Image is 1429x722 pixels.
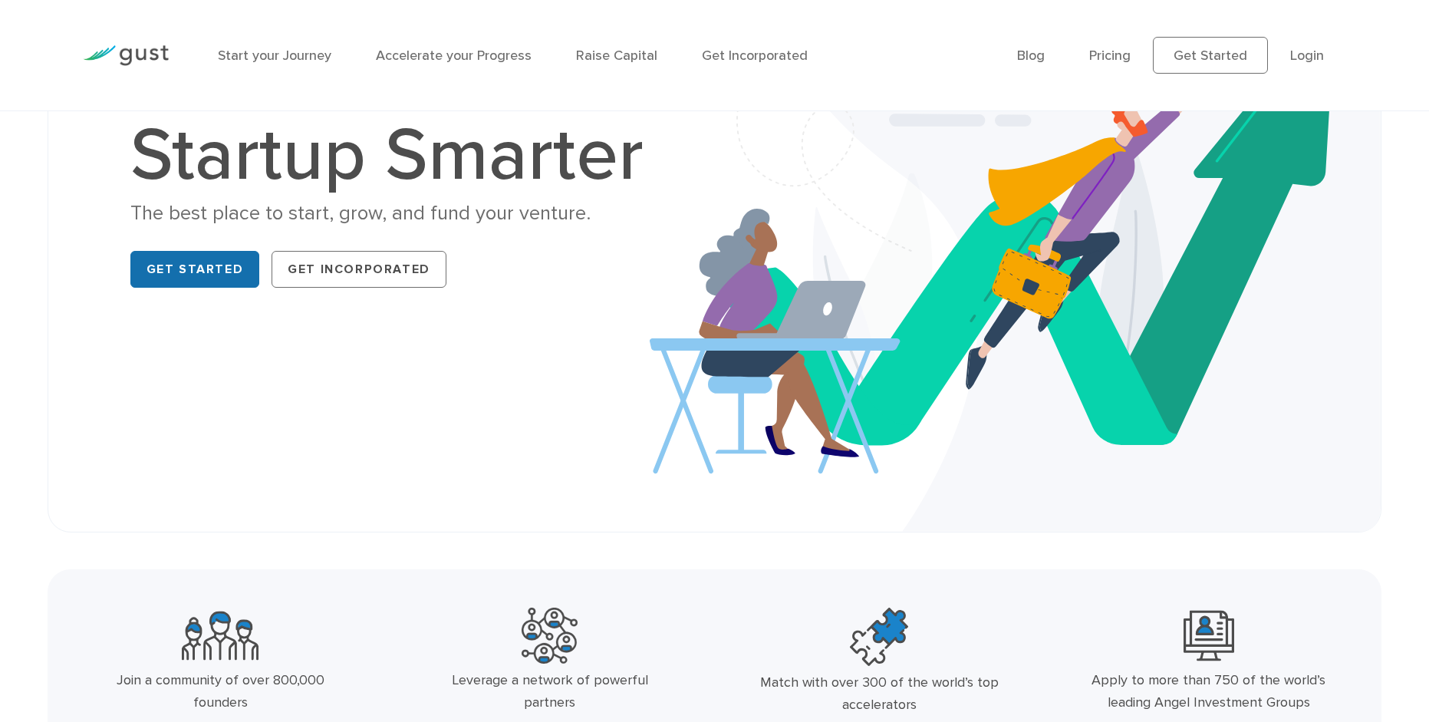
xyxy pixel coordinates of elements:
div: Match with over 300 of the world’s top accelerators [756,672,1002,717]
a: Blog [1017,48,1045,64]
a: Start your Journey [218,48,331,64]
a: Get Started [1153,37,1268,74]
div: Leverage a network of powerful partners [427,670,673,714]
img: Community Founders [182,608,258,664]
a: Get Incorporated [702,48,808,64]
h1: Startup Smarter [130,119,660,193]
img: Top Accelerators [850,608,908,666]
a: Raise Capital [576,48,657,64]
img: Powerful Partners [522,608,578,664]
div: Join a community of over 800,000 founders [98,670,344,714]
div: Apply to more than 750 of the world’s leading Angel Investment Groups [1086,670,1332,714]
div: The best place to start, grow, and fund your venture. [130,200,660,227]
a: Pricing [1089,48,1131,64]
img: Gust Logo [83,45,169,66]
a: Accelerate your Progress [376,48,532,64]
a: Get Started [130,251,260,288]
img: Leading Angel Investment [1184,608,1234,664]
a: Login [1290,48,1324,64]
a: Get Incorporated [272,251,446,288]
